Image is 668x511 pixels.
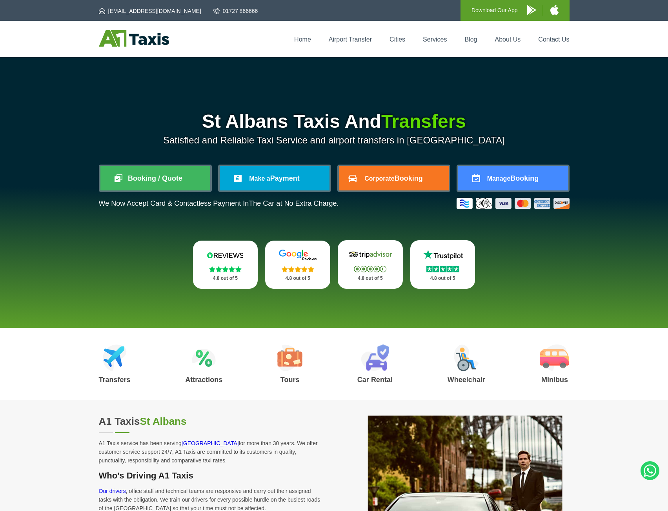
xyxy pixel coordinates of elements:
img: Airport Transfers [103,344,127,371]
h1: St Albans Taxis And [99,112,570,131]
img: Stars [282,266,314,272]
a: ManageBooking [458,166,568,190]
h2: A1 Taxis [99,415,325,428]
a: Airport Transfer [329,36,372,43]
a: Tripadvisor Stars 4.8 out of 5 [338,240,403,289]
p: 4.8 out of 5 [419,274,467,283]
h3: Transfers [99,376,131,383]
h3: Attractions [185,376,222,383]
a: Make aPayment [220,166,329,190]
h3: Tours [277,376,302,383]
a: Google Stars 4.8 out of 5 [265,241,330,289]
img: Minibus [540,344,569,371]
p: 4.8 out of 5 [346,274,394,283]
h3: Wheelchair [448,376,485,383]
a: About Us [495,36,521,43]
h3: Who's Driving A1 Taxis [99,471,325,481]
p: Download Our App [471,5,518,15]
img: A1 Taxis St Albans LTD [99,30,169,47]
img: Car Rental [361,344,389,371]
img: Google [274,249,321,261]
span: St Albans [140,415,187,427]
img: A1 Taxis iPhone App [550,5,559,15]
img: Trustpilot [419,249,466,261]
a: Cities [390,36,405,43]
a: 01727 866666 [213,7,258,15]
img: Credit And Debit Cards [457,198,570,209]
a: Reviews.io Stars 4.8 out of 5 [193,241,258,289]
span: Manage [487,175,511,182]
img: Wheelchair [454,344,479,371]
a: Trustpilot Stars 4.8 out of 5 [410,240,475,289]
a: [GEOGRAPHIC_DATA] [182,440,239,446]
p: 4.8 out of 5 [274,274,322,283]
a: Home [294,36,311,43]
a: Our drivers [99,488,126,494]
img: Stars [209,266,242,272]
p: A1 Taxis service has been serving for more than 30 years. We offer customer service support 24/7,... [99,439,325,465]
a: Booking / Quote [100,166,210,190]
span: The Car at No Extra Charge. [249,199,339,207]
img: Attractions [192,344,216,371]
span: Corporate [364,175,394,182]
p: We Now Accept Card & Contactless Payment In [99,199,339,208]
img: Stars [354,266,386,272]
span: Make a [249,175,270,182]
p: 4.8 out of 5 [202,274,249,283]
a: Blog [464,36,477,43]
a: CorporateBooking [339,166,449,190]
p: Satisfied and Reliable Taxi Service and airport transfers in [GEOGRAPHIC_DATA] [99,135,570,146]
img: A1 Taxis Android App [527,5,536,15]
a: Contact Us [538,36,569,43]
img: Reviews.io [202,249,249,261]
h3: Car Rental [357,376,393,383]
a: [EMAIL_ADDRESS][DOMAIN_NAME] [99,7,201,15]
img: Stars [426,266,459,272]
a: Services [423,36,447,43]
span: Transfers [381,111,466,132]
img: Tours [277,344,302,371]
h3: Minibus [540,376,569,383]
img: Tripadvisor [347,249,394,261]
